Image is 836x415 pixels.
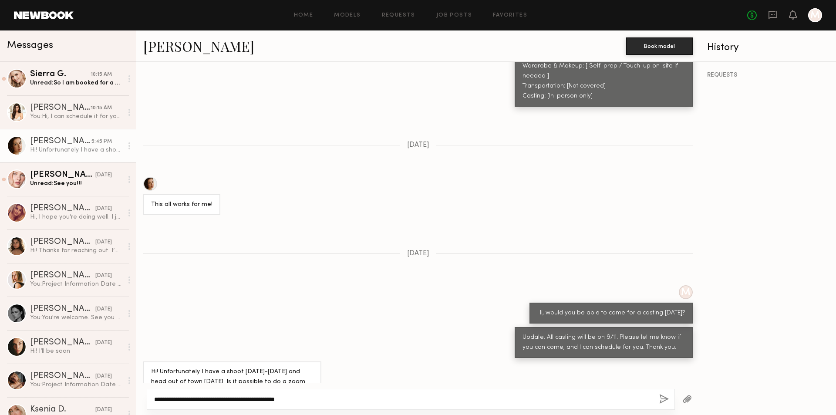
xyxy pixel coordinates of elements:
[95,406,112,414] div: [DATE]
[30,179,123,188] div: Unread: See you!!!
[294,13,313,18] a: Home
[30,79,123,87] div: Unread: So I am booked for a fitting in [GEOGRAPHIC_DATA] [DATE] 12-3
[436,13,472,18] a: Job Posts
[95,238,112,246] div: [DATE]
[30,204,95,213] div: [PERSON_NAME]
[30,381,123,389] div: You: Project Information Date & Time: [ September] Location: [ [GEOGRAPHIC_DATA]] Duration: [ App...
[30,238,95,246] div: [PERSON_NAME]
[30,305,95,314] div: [PERSON_NAME]
[30,213,123,221] div: Hi, I hope you’re doing well. I just wanted to follow up and ask if you have any update for me re...
[30,372,95,381] div: [PERSON_NAME]
[30,347,123,355] div: Hi! I’ll be soon
[30,137,91,146] div: [PERSON_NAME]
[91,138,112,146] div: 5:45 PM
[522,333,685,353] div: Update: All casting will be on 9/11. Please let me know if you can come, and I can schedule for y...
[808,8,822,22] a: M
[537,308,685,318] div: Hi, would you be able to come for a casting [DATE]?
[30,405,95,414] div: Ksenia D.
[493,13,527,18] a: Favorites
[707,72,829,78] div: REQUESTS
[7,40,53,51] span: Messages
[707,43,829,53] div: History
[151,367,313,397] div: Hi! Unfortunately I have a shoot [DATE]-[DATE] and head out of town [DATE]. Is it possible to do ...
[30,246,123,255] div: Hi! Thanks for reaching out. I’m potentially interested. Would you let me know the date of the sh...
[30,146,123,154] div: Hi! Unfortunately I have a shoot [DATE]-[DATE] and head out of town [DATE]. Is it possible to do ...
[30,112,123,121] div: You: Hi, I can schedule it for you [DATE][DATE] 1:15 pm. Does that work for you?
[30,314,123,322] div: You: You're welcome. See you next week!! Thank you
[30,338,95,347] div: [PERSON_NAME]
[30,271,95,280] div: [PERSON_NAME]
[407,250,429,257] span: [DATE]
[95,305,112,314] div: [DATE]
[30,280,123,288] div: You: Project Information Date & Time: [ September] Location: [ [GEOGRAPHIC_DATA]] Duration: [ App...
[95,205,112,213] div: [DATE]
[95,171,112,179] div: [DATE]
[382,13,415,18] a: Requests
[143,37,254,55] a: [PERSON_NAME]
[151,200,212,210] div: This all works for me!
[334,13,361,18] a: Models
[30,171,95,179] div: [PERSON_NAME]
[91,104,112,112] div: 10:15 AM
[30,70,91,79] div: Sierra G.
[95,372,112,381] div: [DATE]
[626,42,693,49] a: Book model
[626,37,693,55] button: Book model
[91,71,112,79] div: 10:15 AM
[95,339,112,347] div: [DATE]
[95,272,112,280] div: [DATE]
[407,142,429,149] span: [DATE]
[30,104,91,112] div: [PERSON_NAME]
